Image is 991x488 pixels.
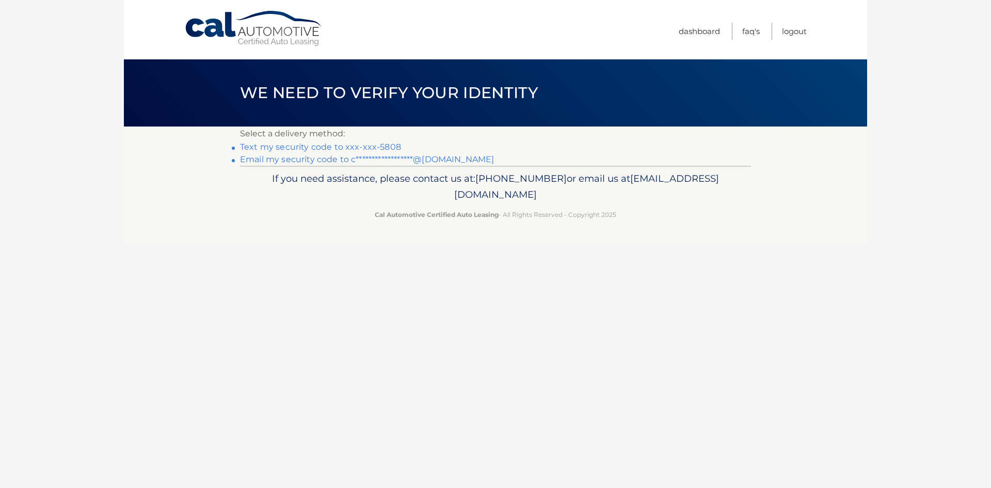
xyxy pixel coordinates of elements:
[247,209,744,220] p: - All Rights Reserved - Copyright 2025
[240,83,538,102] span: We need to verify your identity
[782,23,807,40] a: Logout
[375,211,499,218] strong: Cal Automotive Certified Auto Leasing
[240,142,401,152] a: Text my security code to xxx-xxx-5808
[475,172,567,184] span: [PHONE_NUMBER]
[742,23,760,40] a: FAQ's
[184,10,324,47] a: Cal Automotive
[679,23,720,40] a: Dashboard
[247,170,744,203] p: If you need assistance, please contact us at: or email us at
[240,127,751,141] p: Select a delivery method:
